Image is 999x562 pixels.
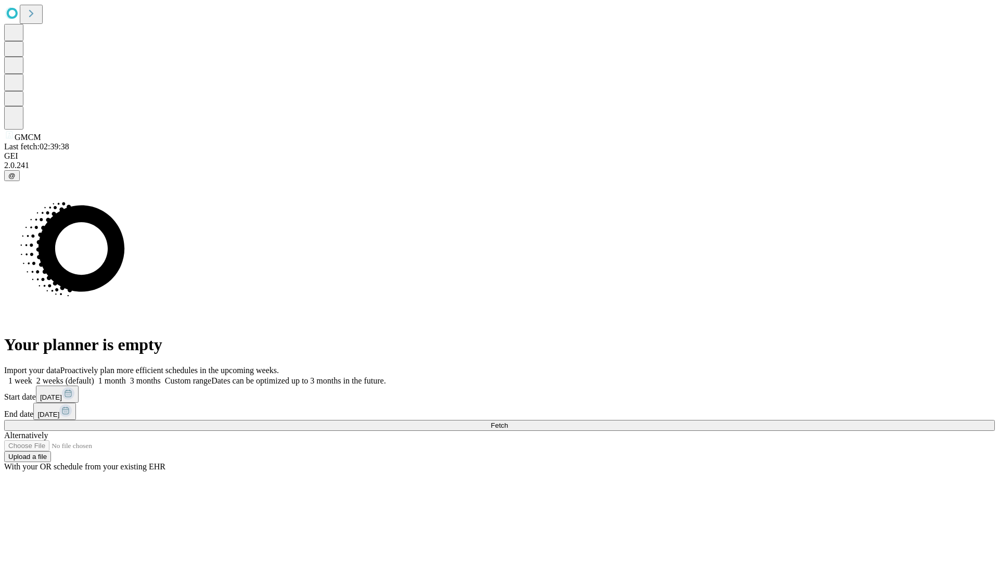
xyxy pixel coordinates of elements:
[15,133,41,142] span: GMCM
[130,376,161,385] span: 3 months
[40,393,62,401] span: [DATE]
[33,403,76,420] button: [DATE]
[4,420,995,431] button: Fetch
[4,403,995,420] div: End date
[4,386,995,403] div: Start date
[4,142,69,151] span: Last fetch: 02:39:38
[36,376,94,385] span: 2 weeks (default)
[165,376,211,385] span: Custom range
[4,431,48,440] span: Alternatively
[4,451,51,462] button: Upload a file
[4,462,165,471] span: With your OR schedule from your existing EHR
[4,170,20,181] button: @
[8,172,16,180] span: @
[4,161,995,170] div: 2.0.241
[36,386,79,403] button: [DATE]
[4,366,60,375] span: Import your data
[491,421,508,429] span: Fetch
[4,335,995,354] h1: Your planner is empty
[98,376,126,385] span: 1 month
[211,376,386,385] span: Dates can be optimized up to 3 months in the future.
[60,366,279,375] span: Proactively plan more efficient schedules in the upcoming weeks.
[4,151,995,161] div: GEI
[37,411,59,418] span: [DATE]
[8,376,32,385] span: 1 week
